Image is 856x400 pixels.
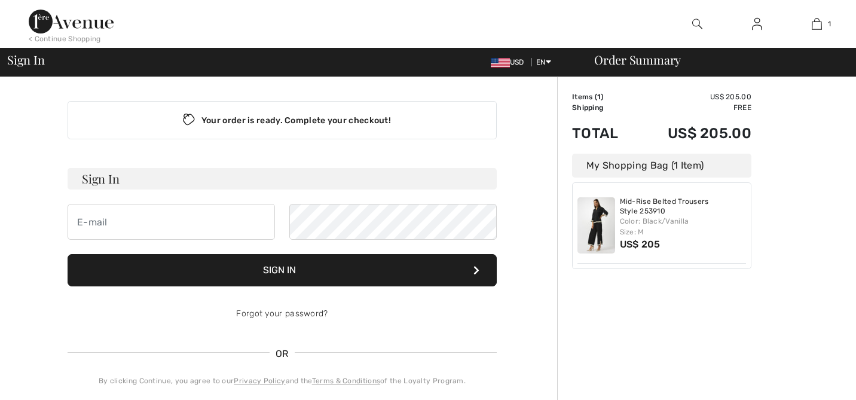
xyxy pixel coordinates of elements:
img: Mid-Rise Belted Trousers Style 253910 [577,197,615,254]
td: Shipping [572,102,636,113]
a: Terms & Conditions [312,377,380,385]
span: OR [270,347,295,361]
td: Total [572,113,636,154]
a: 1 [787,17,846,31]
img: search the website [692,17,702,31]
div: By clicking Continue, you agree to our and the of the Loyalty Program. [68,375,497,386]
td: Items ( ) [572,91,636,102]
img: US Dollar [491,58,510,68]
a: Sign In [742,17,772,32]
span: 1 [828,19,831,29]
td: Free [636,102,751,113]
div: < Continue Shopping [29,33,101,44]
div: Your order is ready. Complete your checkout! [68,101,497,139]
div: Color: Black/Vanilla Size: M [620,216,747,237]
span: US$ 205 [620,239,661,250]
td: US$ 205.00 [636,113,751,154]
span: 1 [597,93,601,101]
input: E-mail [68,204,275,240]
img: 1ère Avenue [29,10,114,33]
button: Sign In [68,254,497,286]
span: Sign In [7,54,44,66]
a: Forgot your password? [236,309,328,319]
a: Privacy Policy [234,377,285,385]
h3: Sign In [68,168,497,190]
a: Mid-Rise Belted Trousers Style 253910 [620,197,747,216]
img: My Info [752,17,762,31]
div: Order Summary [580,54,849,66]
span: EN [536,58,551,66]
div: My Shopping Bag (1 Item) [572,154,751,178]
img: My Bag [812,17,822,31]
span: USD [491,58,529,66]
td: US$ 205.00 [636,91,751,102]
